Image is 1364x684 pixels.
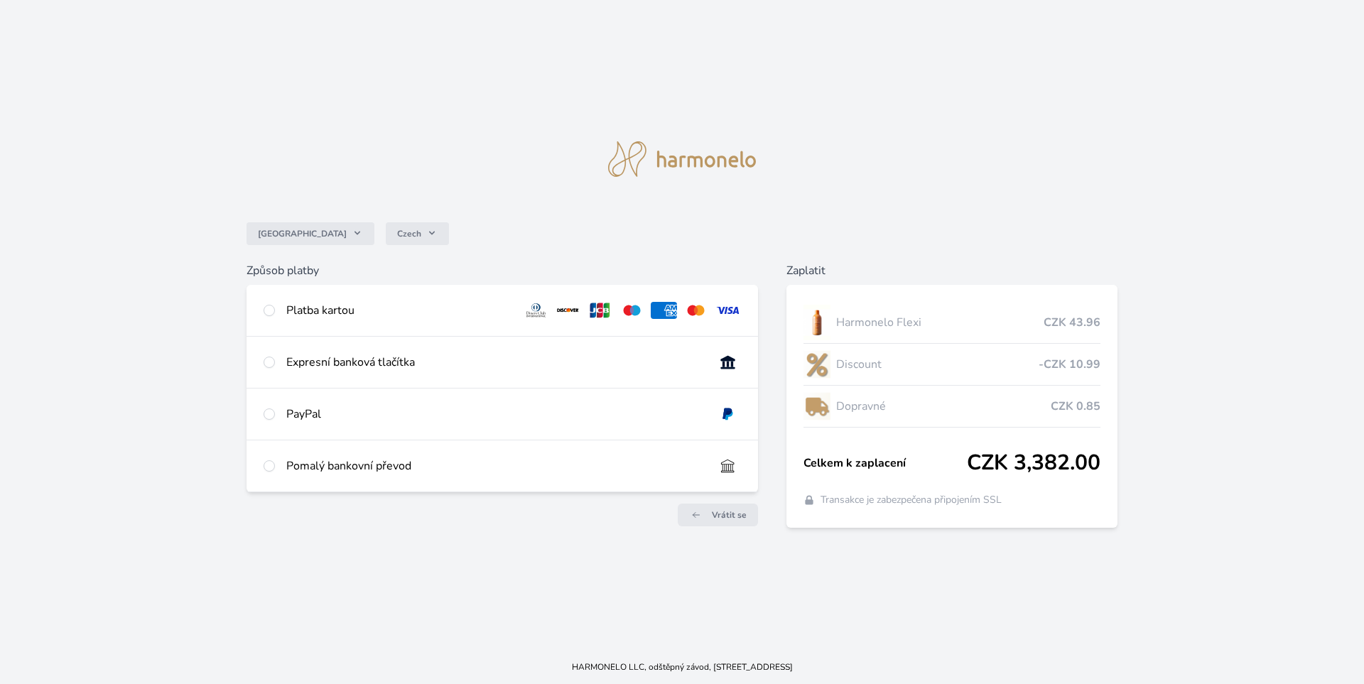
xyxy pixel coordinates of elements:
span: Vrátit se [712,509,747,521]
span: Harmonelo Flexi [836,314,1044,331]
button: [GEOGRAPHIC_DATA] [247,222,374,245]
img: onlineBanking_CZ.svg [715,354,741,371]
img: amex.svg [651,302,677,319]
span: Celkem k zaplacení [803,455,968,472]
button: Czech [386,222,449,245]
span: Transakce je zabezpečena připojením SSL [821,493,1002,507]
h6: Zaplatit [786,262,1118,279]
div: Pomalý bankovní převod [286,457,703,474]
div: Expresní banková tlačítka [286,354,703,371]
img: discover.svg [555,302,581,319]
div: Platba kartou [286,302,512,319]
span: Czech [397,228,421,239]
img: maestro.svg [619,302,645,319]
img: delivery-lo.png [803,389,830,424]
span: CZK 43.96 [1044,314,1100,331]
span: CZK 3,382.00 [967,450,1100,476]
img: bankTransfer_IBAN.svg [715,457,741,474]
span: Discount [836,356,1039,373]
span: CZK 0.85 [1051,398,1100,415]
a: Vrátit se [678,504,758,526]
span: Dopravné [836,398,1051,415]
span: -CZK 10.99 [1039,356,1100,373]
span: [GEOGRAPHIC_DATA] [258,228,347,239]
div: PayPal [286,406,703,423]
img: mc.svg [683,302,709,319]
img: CLEAN_FLEXI_se_stinem_x-hi_(1)-lo.jpg [803,305,830,340]
img: paypal.svg [715,406,741,423]
img: visa.svg [715,302,741,319]
img: logo.svg [608,141,756,177]
img: jcb.svg [587,302,613,319]
img: discount-lo.png [803,347,830,382]
img: diners.svg [523,302,549,319]
h6: Způsob platby [247,262,758,279]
